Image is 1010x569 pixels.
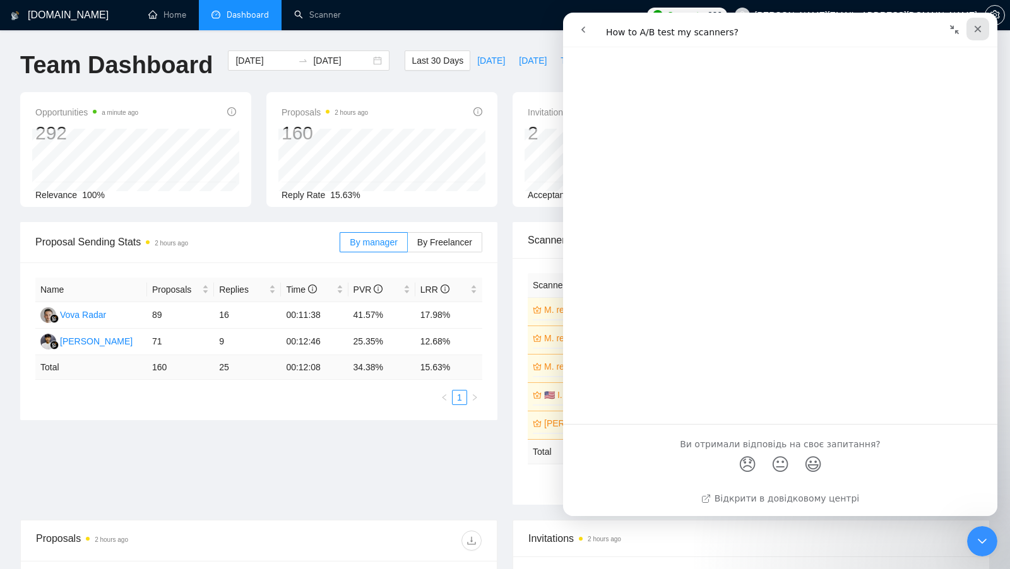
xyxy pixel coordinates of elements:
th: Replies [214,278,281,302]
button: setting [985,5,1005,25]
time: 2 hours ago [588,536,621,543]
td: 00:12:46 [281,329,348,355]
span: Reply Rate [282,190,325,200]
span: [DATE] [477,54,505,67]
th: Proposals [147,278,214,302]
iframe: Intercom live chat [563,13,997,516]
span: Proposals [282,105,368,120]
span: Proposals [152,283,199,296]
td: 34.38 % [348,355,415,380]
time: 2 hours ago [95,536,128,543]
li: 1 [452,390,467,405]
span: info-circle [374,284,383,293]
span: Acceptance Rate [528,190,595,200]
span: crown [533,362,542,371]
td: 160 [147,355,214,380]
input: End date [313,54,371,67]
span: Connects: [667,8,705,22]
td: 41.57% [348,302,415,329]
span: right [471,394,478,401]
td: 00:12:08 [281,355,348,380]
span: left [441,394,448,401]
time: a minute ago [102,109,138,116]
img: RT [40,334,56,349]
td: Total [35,355,147,380]
td: 00:11:38 [281,302,348,329]
span: Dashboard [227,9,269,20]
div: 160 [282,121,368,145]
time: 2 hours ago [335,109,368,116]
li: Next Page [467,390,482,405]
span: Replies [219,283,266,296]
button: right [467,390,482,405]
span: Time [286,284,316,295]
td: Total [528,439,631,464]
td: 12.68% [415,329,482,355]
a: homeHome [148,9,186,20]
a: [PERSON_NAME] (B) [544,416,623,430]
a: searchScanner [294,9,341,20]
td: 25 [214,355,281,380]
div: Proposals [36,531,259,551]
span: to [298,56,308,66]
span: 100% [82,190,105,200]
a: VRVova Radar [40,309,106,319]
div: Vova Radar [60,308,106,322]
span: Invitations [528,105,615,120]
span: dashboard [211,10,220,19]
div: [PERSON_NAME] [60,334,133,348]
span: Scanner Breakdown [528,232,975,248]
img: gigradar-bm.png [50,314,59,323]
a: 🇺🇸 I. GPT revops US (D) [544,388,623,402]
h1: Team Dashboard [20,50,213,80]
span: 15.63% [330,190,360,200]
td: 17.98% [415,302,482,329]
span: swap-right [298,56,308,66]
a: setting [985,10,1005,20]
a: M. revops strict budget (C) [544,303,623,317]
div: 2 [528,121,615,145]
span: info-circle [473,107,482,116]
span: user [738,11,747,20]
span: [DATE] [519,54,547,67]
span: crown [533,390,542,399]
span: info-circle [441,284,449,293]
td: 25.35% [348,329,415,355]
li: Previous Page [437,390,452,405]
a: 1 [453,390,466,404]
iframe: Intercom live chat [967,526,997,556]
button: [DATE] [470,50,512,71]
span: Last 30 Days [412,54,463,67]
span: Proposal Sending Stats [35,234,340,250]
span: Scanner Name [533,280,591,290]
span: 226 [708,8,722,22]
img: upwork-logo.png [653,10,663,20]
td: 16 [214,302,281,329]
td: 71 [147,329,214,355]
img: VR [40,307,56,323]
input: Start date [235,54,293,67]
a: M. revops (A) strict budget only titles [544,360,623,373]
a: RT[PERSON_NAME] [40,336,133,346]
td: 15.63 % [415,355,482,380]
td: 9 [214,329,281,355]
button: left [437,390,452,405]
button: [DATE] [512,50,554,71]
span: PVR [353,284,383,295]
td: 89 [147,302,214,329]
span: download [462,536,481,546]
img: logo [11,6,20,26]
button: Last 30 Days [405,50,470,71]
span: setting [985,10,1004,20]
span: crown [533,334,542,343]
img: gigradar-bm.png [50,341,59,349]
